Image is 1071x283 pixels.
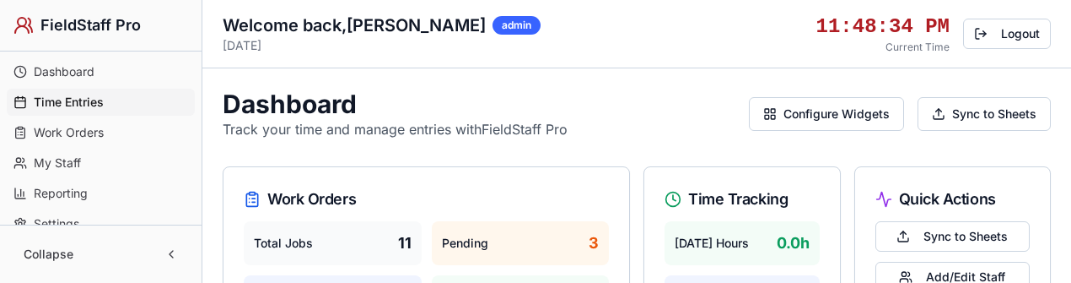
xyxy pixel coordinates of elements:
[665,188,820,211] div: Time Tracking
[244,188,609,211] div: Work Orders
[40,14,141,37] h1: FieldStaff Pro
[675,235,749,252] span: [DATE] Hours
[816,14,950,41] div: 11:48:34 PM
[442,235,488,252] span: Pending
[34,94,104,111] span: Time Entries
[398,231,412,255] span: 11
[24,246,73,263] span: Collapse
[34,215,79,232] span: Settings
[34,185,88,202] span: Reporting
[7,180,195,207] a: Reporting
[13,239,188,269] button: Collapse
[34,155,81,171] span: My Staff
[7,150,195,177] a: My Staff
[923,228,1008,245] span: Sync to Sheets
[34,63,94,80] span: Dashboard
[7,210,195,237] a: Settings
[7,89,195,116] a: Time Entries
[7,58,195,85] a: Dashboard
[34,124,104,141] span: Work Orders
[492,16,541,35] div: admin
[875,188,1031,211] div: Quick Actions
[223,89,568,119] h1: Dashboard
[7,119,195,146] a: Work Orders
[223,37,541,54] p: [DATE]
[918,97,1051,131] button: Sync to Sheets
[777,231,810,255] span: 0.0 h
[749,97,904,131] button: Configure Widgets
[254,235,313,252] span: Total Jobs
[223,119,568,139] p: Track your time and manage entries with FieldStaff Pro
[223,14,486,37] h2: Welcome back, [PERSON_NAME]
[963,19,1051,49] button: Logout
[875,221,1031,252] button: Sync to Sheets
[816,41,950,54] p: Current Time
[589,231,599,255] span: 3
